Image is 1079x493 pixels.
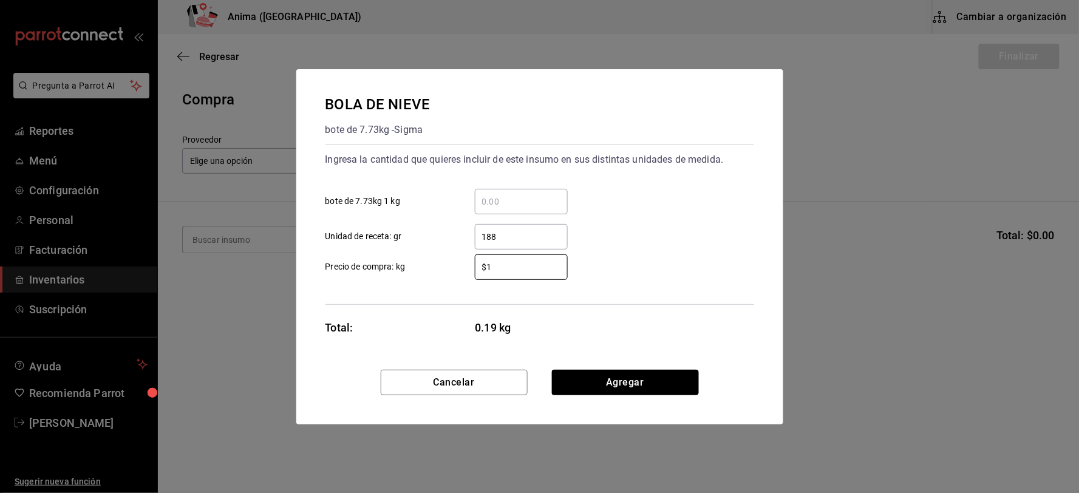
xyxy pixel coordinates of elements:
[325,230,402,243] span: Unidad de receta: gr
[325,120,431,140] div: bote de 7.73kg - Sigma
[325,260,406,273] span: Precio de compra: kg
[475,194,568,209] input: bote de 7.73kg 1 kg
[475,229,568,244] input: Unidad de receta: gr
[325,93,431,115] div: BOLA DE NIEVE
[325,195,401,208] span: bote de 7.73kg 1 kg
[325,319,353,336] div: Total:
[475,260,568,274] input: Precio de compra: kg
[381,370,528,395] button: Cancelar
[475,319,568,336] span: 0.19 kg
[552,370,699,395] button: Agregar
[325,150,754,169] div: Ingresa la cantidad que quieres incluir de este insumo en sus distintas unidades de medida.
